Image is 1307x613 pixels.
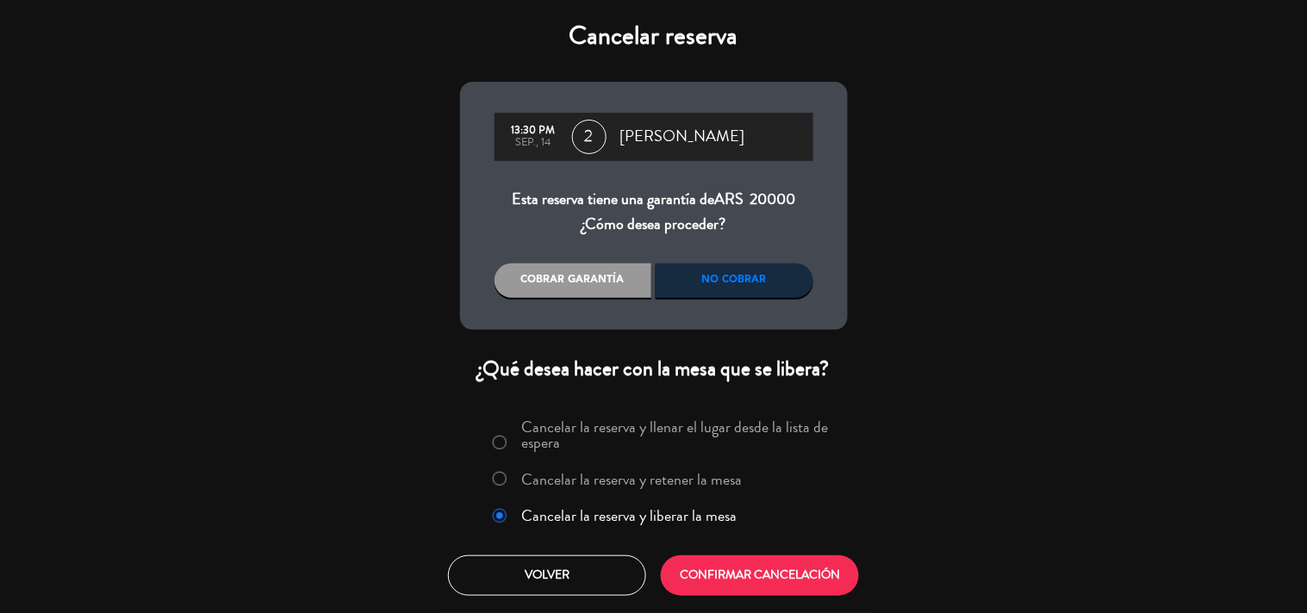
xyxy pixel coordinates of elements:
[521,472,742,487] label: Cancelar la reserva y retener la mesa
[714,188,744,210] span: ARS
[521,508,737,523] label: Cancelar la reserva y liberar la mesa
[661,555,859,596] button: CONFIRMAR CANCELACIÓN
[460,356,848,382] div: ¿Qué desea hacer con la mesa que se libera?
[503,125,563,137] div: 13:30 PM
[495,263,652,298] div: Cobrar garantía
[572,120,607,154] span: 2
[495,187,813,238] div: Esta reserva tiene una garantía de ¿Cómo desea proceder?
[750,188,795,210] span: 20000
[656,263,813,298] div: No cobrar
[448,555,646,596] button: Volver
[521,419,837,450] label: Cancelar la reserva y llenar el lugar desde la lista de espera
[620,124,745,150] span: [PERSON_NAME]
[503,137,563,149] div: sep., 14
[460,21,848,52] h4: Cancelar reserva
